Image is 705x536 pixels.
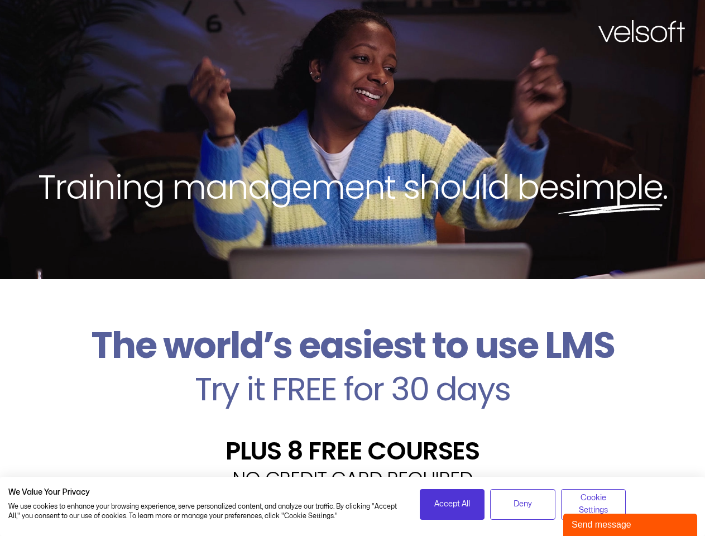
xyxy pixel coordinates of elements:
h2: Try it FREE for 30 days [8,373,697,405]
span: Deny [514,498,532,510]
button: Adjust cookie preferences [561,489,626,520]
h2: Training management should be . [20,165,685,209]
iframe: chat widget [563,511,699,536]
h2: PLUS 8 FREE COURSES [8,438,697,463]
button: Deny all cookies [490,489,555,520]
span: simple [558,164,663,210]
span: Cookie Settings [568,492,619,517]
h2: The world’s easiest to use LMS [8,324,697,367]
p: We use cookies to enhance your browsing experience, serve personalized content, and analyze our t... [8,502,403,521]
h2: We Value Your Privacy [8,487,403,497]
button: Accept all cookies [420,489,485,520]
span: Accept All [434,498,470,510]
